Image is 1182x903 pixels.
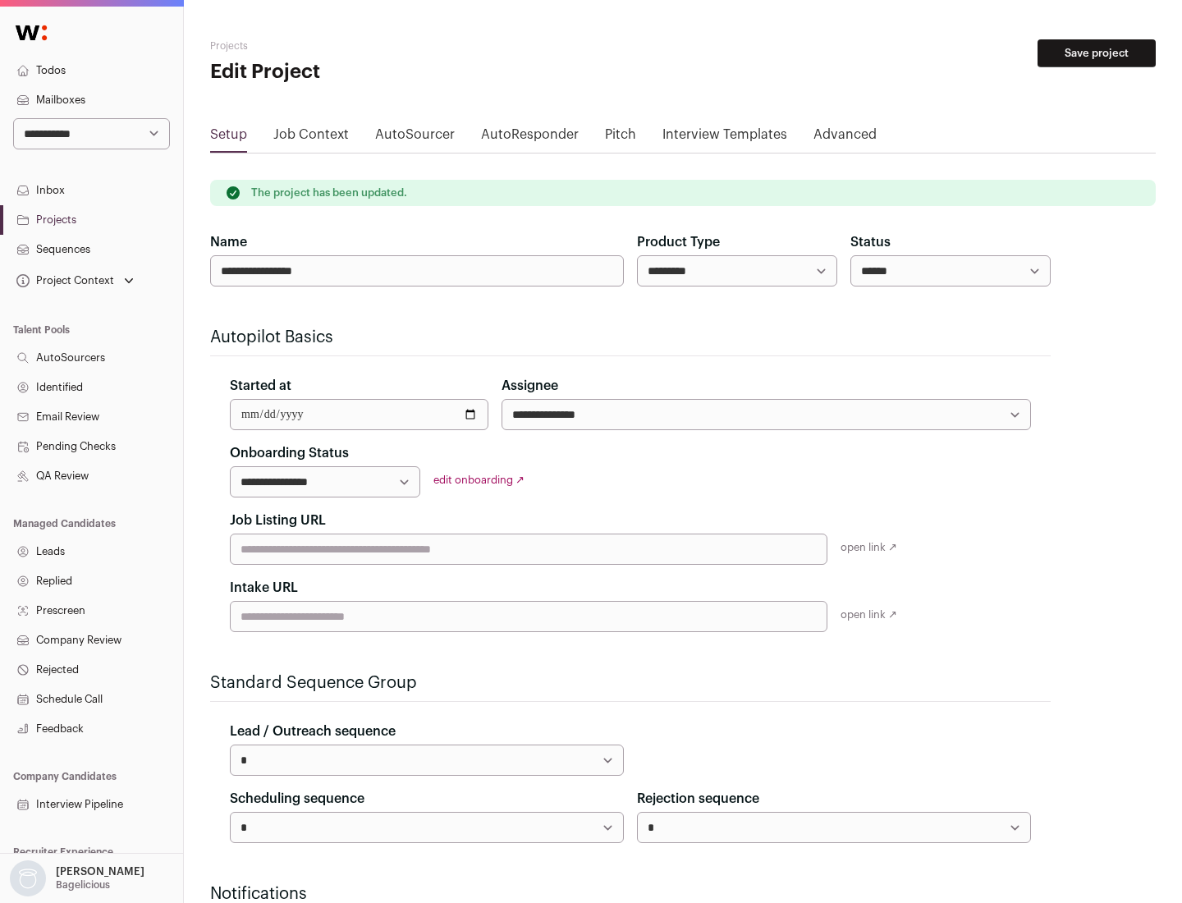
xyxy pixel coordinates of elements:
label: Lead / Outreach sequence [230,722,396,741]
label: Onboarding Status [230,443,349,463]
h2: Projects [210,39,525,53]
img: Wellfound [7,16,56,49]
h2: Autopilot Basics [210,326,1051,349]
a: AutoSourcer [375,125,455,151]
label: Intake URL [230,578,298,598]
label: Started at [230,376,291,396]
label: Assignee [502,376,558,396]
button: Open dropdown [13,269,137,292]
a: edit onboarding ↗ [433,474,525,485]
a: Interview Templates [662,125,787,151]
a: Job Context [273,125,349,151]
a: Advanced [813,125,877,151]
label: Product Type [637,232,720,252]
label: Job Listing URL [230,511,326,530]
label: Status [850,232,891,252]
button: Save project [1038,39,1156,67]
p: The project has been updated. [251,186,407,199]
label: Scheduling sequence [230,789,364,809]
label: Rejection sequence [637,789,759,809]
p: [PERSON_NAME] [56,865,144,878]
a: AutoResponder [481,125,579,151]
p: Bagelicious [56,878,110,892]
label: Name [210,232,247,252]
a: Setup [210,125,247,151]
h1: Edit Project [210,59,525,85]
button: Open dropdown [7,860,148,896]
a: Pitch [605,125,636,151]
div: Project Context [13,274,114,287]
img: nopic.png [10,860,46,896]
h2: Standard Sequence Group [210,672,1051,694]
